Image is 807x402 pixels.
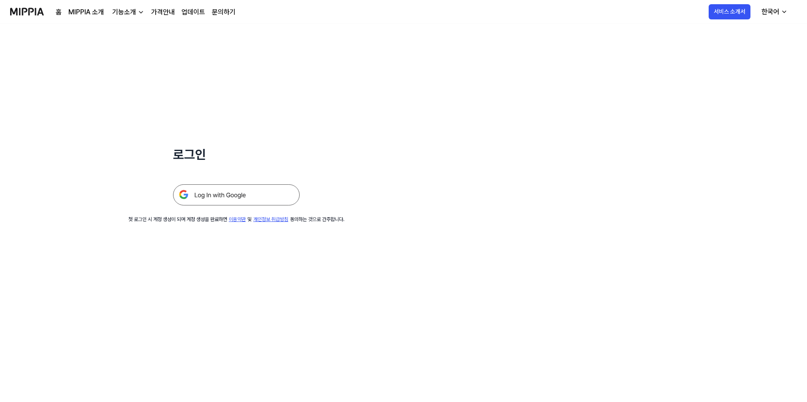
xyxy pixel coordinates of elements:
img: 구글 로그인 버튼 [173,184,300,205]
a: 업데이트 [181,7,205,17]
img: down [138,9,144,16]
div: 첫 로그인 시 계정 생성이 되며 계정 생성을 완료하면 및 동의하는 것으로 간주합니다. [128,216,344,223]
h1: 로그인 [173,145,300,164]
a: 가격안내 [151,7,175,17]
a: 홈 [56,7,62,17]
a: 문의하기 [212,7,236,17]
button: 한국어 [755,3,793,20]
button: 서비스 소개서 [709,4,750,19]
div: 한국어 [760,7,781,17]
a: 개인정보 취급방침 [253,216,288,222]
a: 이용약관 [229,216,246,222]
div: 기능소개 [111,7,138,17]
a: MIPPIA 소개 [68,7,104,17]
button: 기능소개 [111,7,144,17]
